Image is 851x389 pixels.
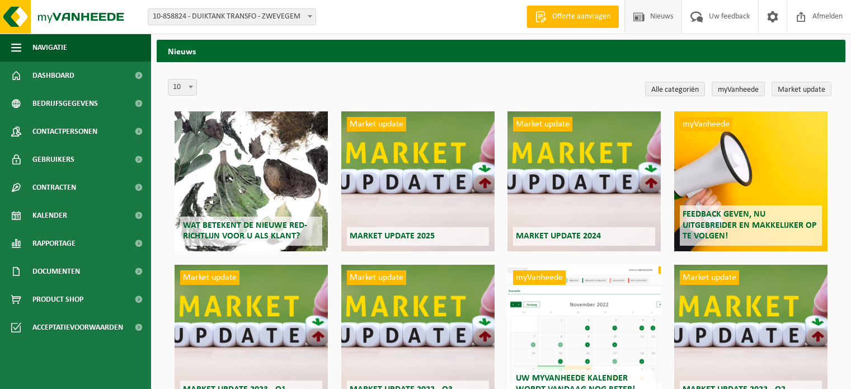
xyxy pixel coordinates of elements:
[32,174,76,201] span: Contracten
[507,111,661,251] a: Market update Market update 2024
[516,232,601,241] span: Market update 2024
[712,82,765,96] a: myVanheede
[772,82,831,96] a: Market update
[32,146,74,174] span: Gebruikers
[32,34,67,62] span: Navigatie
[549,11,613,22] span: Offerte aanvragen
[350,232,435,241] span: Market update 2025
[513,270,566,285] span: myVanheede
[674,111,828,251] a: myVanheede Feedback geven, nu uitgebreider en makkelijker op te volgen!
[180,270,239,285] span: Market update
[32,90,98,118] span: Bedrijfsgegevens
[157,40,845,62] h2: Nieuws
[513,117,572,132] span: Market update
[32,229,76,257] span: Rapportage
[32,313,123,341] span: Acceptatievoorwaarden
[32,201,67,229] span: Kalender
[341,111,495,251] a: Market update Market update 2025
[32,285,83,313] span: Product Shop
[175,111,328,251] a: Wat betekent de nieuwe RED-richtlijn voor u als klant?
[347,117,406,132] span: Market update
[347,270,406,285] span: Market update
[683,210,817,240] span: Feedback geven, nu uitgebreider en makkelijker op te volgen!
[32,118,97,146] span: Contactpersonen
[680,117,732,132] span: myVanheede
[680,270,739,285] span: Market update
[645,82,705,96] a: Alle categoriën
[526,6,619,28] a: Offerte aanvragen
[168,79,197,96] span: 10
[183,221,307,241] span: Wat betekent de nieuwe RED-richtlijn voor u als klant?
[148,9,316,25] span: 10-858824 - DUIKTANK TRANSFO - ZWEVEGEM
[32,257,80,285] span: Documenten
[32,62,74,90] span: Dashboard
[148,8,316,25] span: 10-858824 - DUIKTANK TRANSFO - ZWEVEGEM
[168,79,196,95] span: 10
